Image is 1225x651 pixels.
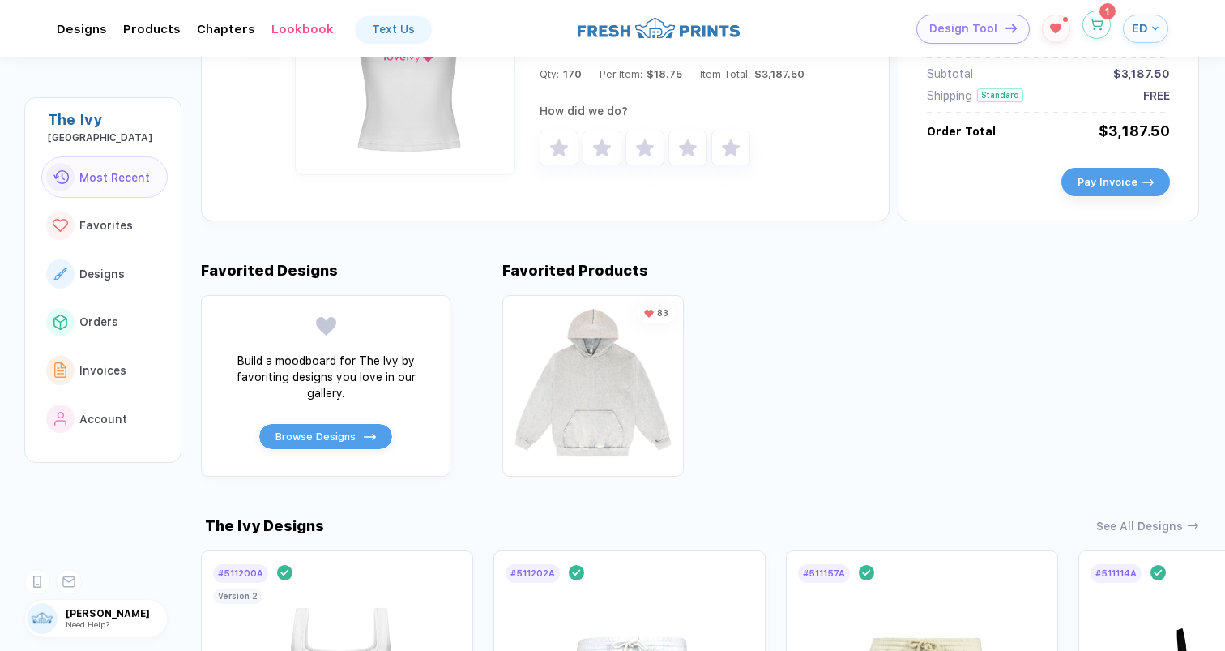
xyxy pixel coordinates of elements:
div: Standard [977,88,1023,102]
div: Build a moodboard for The Ivy by favoriting designs you love in our gallery. [224,353,427,401]
div: $3,187.50 [1099,122,1170,139]
div: Subtotal [927,67,973,80]
div: ChaptersToggle dropdown menu chapters [197,22,255,36]
span: Browse Designs [275,430,356,443]
span: Need Help? [66,619,109,629]
button: link to iconAccount [41,398,168,440]
span: Invoices [79,364,126,377]
button: ED [1123,15,1168,43]
img: icon [364,434,375,440]
div: LookbookToggle dropdown menu chapters [271,22,334,36]
span: 170 [559,68,582,80]
sup: 1 [1099,3,1116,19]
a: Text Us [356,16,431,42]
button: link to iconDesigns [41,253,168,295]
img: f6310b7e-3506-455f-90b5-88291ab8dd1d [507,300,679,472]
div: Shipping [927,89,972,102]
button: See All Designs [1096,520,1199,533]
div: # 511202A [510,568,555,579]
button: link to iconInvoices [41,349,168,392]
img: link to icon [53,219,68,233]
img: icon [1142,179,1154,186]
div: Favorited Designs [201,262,338,279]
div: Text Us [372,23,415,36]
span: 1 [1105,6,1109,16]
button: link to iconOrders [41,302,168,344]
div: # 511157A [803,568,845,579]
div: Item Total: [700,68,805,80]
img: link to icon [53,268,67,280]
img: link to icon [53,170,69,184]
div: Tufts University [48,132,168,143]
button: link to iconFavorites [41,204,168,246]
div: ProductsToggle dropdown menu [123,22,181,36]
img: user profile [27,603,58,634]
div: The Ivy [48,111,168,128]
div: The Ivy Designs [201,517,324,534]
span: Design Tool [929,22,997,36]
span: Pay Invoice [1078,176,1137,188]
div: FREE [1143,89,1170,102]
span: Orders [79,315,118,328]
div: 83 [638,304,675,323]
sup: 1 [1063,17,1068,22]
span: 83 [657,308,668,319]
img: icon [1005,24,1017,32]
div: Favorited Products [502,262,648,279]
div: See All Designs [1096,520,1183,533]
div: # 511200A [218,568,263,579]
span: [PERSON_NAME] [66,608,167,619]
div: Per Item: [600,68,682,80]
div: Version 2 [218,591,258,601]
span: Designs [79,268,125,281]
img: link to icon [53,315,67,329]
img: link to icon [54,362,67,378]
div: How did we do? [540,105,848,118]
span: $18.75 [642,68,682,80]
span: ED [1132,21,1148,36]
button: Pay Invoiceicon [1061,168,1170,196]
span: Favorites [79,219,133,232]
div: DesignsToggle dropdown menu [57,22,107,36]
div: # 511114A [1095,568,1137,579]
img: logo [578,15,740,41]
img: link to icon [54,412,67,426]
button: link to iconMost Recent [41,156,168,199]
div: Lookbook [271,22,334,36]
div: $3,187.50 [1113,67,1170,80]
span: Account [79,413,127,426]
span: Most Recent [79,171,150,184]
button: Browse Designsicon [258,423,392,450]
div: Qty: [540,68,582,80]
button: Design Toolicon [916,15,1030,44]
span: $3,187.50 [750,68,805,80]
div: Order Total [927,125,996,138]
